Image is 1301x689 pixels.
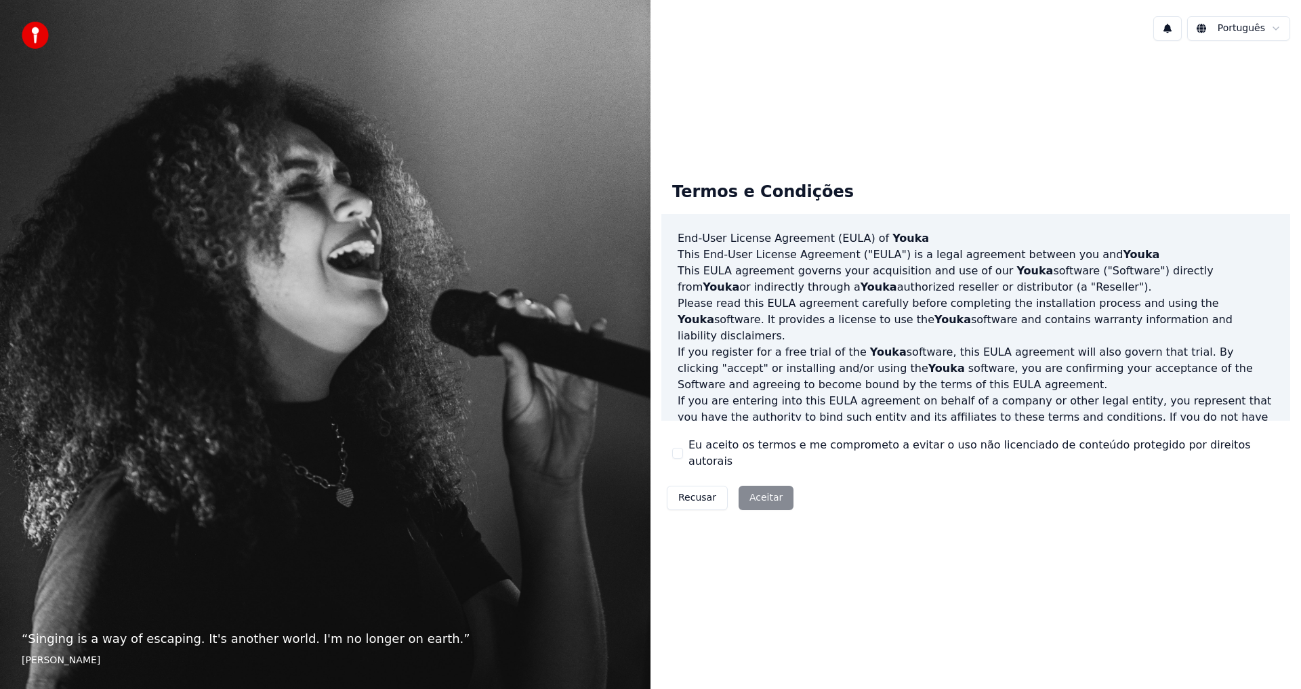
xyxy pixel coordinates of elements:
[870,346,907,358] span: Youka
[22,654,629,667] footer: [PERSON_NAME]
[667,486,728,510] button: Recusar
[678,295,1274,344] p: Please read this EULA agreement carefully before completing the installation process and using th...
[703,280,739,293] span: Youka
[934,313,971,326] span: Youka
[1016,264,1053,277] span: Youka
[861,280,897,293] span: Youka
[678,313,714,326] span: Youka
[22,22,49,49] img: youka
[678,230,1274,247] h3: End-User License Agreement (EULA) of
[1123,248,1159,261] span: Youka
[678,247,1274,263] p: This End-User License Agreement ("EULA") is a legal agreement between you and
[678,344,1274,393] p: If you register for a free trial of the software, this EULA agreement will also govern that trial...
[678,263,1274,295] p: This EULA agreement governs your acquisition and use of our software ("Software") directly from o...
[678,393,1274,458] p: If you are entering into this EULA agreement on behalf of a company or other legal entity, you re...
[892,232,929,245] span: Youka
[928,362,965,375] span: Youka
[22,629,629,648] p: “ Singing is a way of escaping. It's another world. I'm no longer on earth. ”
[688,437,1279,469] label: Eu aceito os termos e me comprometo a evitar o uso não licenciado de conteúdo protegido por direi...
[661,171,865,214] div: Termos e Condições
